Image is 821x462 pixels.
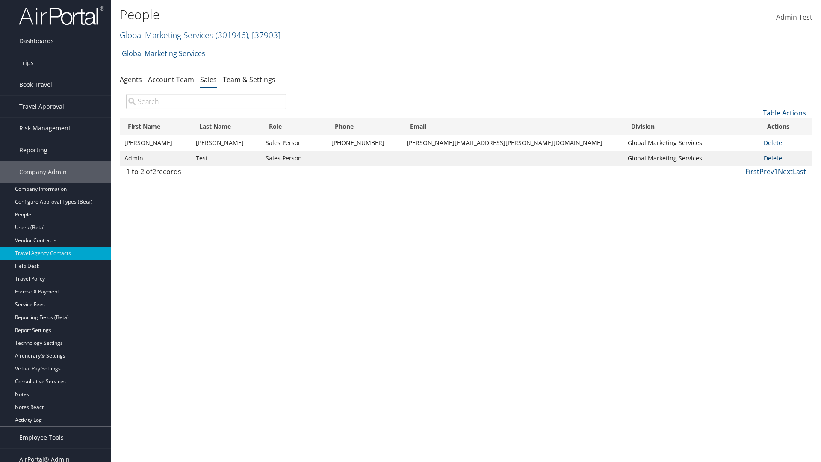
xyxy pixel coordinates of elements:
[764,139,782,147] a: Delete
[764,154,782,162] a: Delete
[19,96,64,117] span: Travel Approval
[745,167,759,176] a: First
[192,118,261,135] th: Last Name: activate to sort column ascending
[623,135,759,151] td: Global Marketing Services
[120,118,192,135] th: First Name: activate to sort column ascending
[778,167,793,176] a: Next
[759,167,774,176] a: Prev
[776,12,812,22] span: Admin Test
[192,135,261,151] td: [PERSON_NAME]
[19,427,64,448] span: Employee Tools
[793,167,806,176] a: Last
[327,118,402,135] th: Phone
[120,151,192,166] td: Admin
[327,135,402,151] td: [PHONE_NUMBER]
[19,30,54,52] span: Dashboards
[402,135,623,151] td: [PERSON_NAME][EMAIL_ADDRESS][PERSON_NAME][DOMAIN_NAME]
[223,75,275,84] a: Team & Settings
[19,6,104,26] img: airportal-logo.png
[402,118,623,135] th: Email: activate to sort column ascending
[120,135,192,151] td: [PERSON_NAME]
[763,108,806,118] a: Table Actions
[200,75,217,84] a: Sales
[774,167,778,176] a: 1
[126,94,286,109] input: Search
[623,151,759,166] td: Global Marketing Services
[19,161,67,183] span: Company Admin
[19,74,52,95] span: Book Travel
[19,139,47,161] span: Reporting
[261,135,327,151] td: Sales Person
[19,52,34,74] span: Trips
[19,118,71,139] span: Risk Management
[776,4,812,31] a: Admin Test
[192,151,261,166] td: Test
[120,75,142,84] a: Agents
[148,75,194,84] a: Account Team
[261,118,327,135] th: Role: activate to sort column ascending
[122,45,205,62] a: Global Marketing Services
[120,29,281,41] a: Global Marketing Services
[126,166,286,181] div: 1 to 2 of records
[261,151,327,166] td: Sales Person
[248,29,281,41] span: , [ 37903 ]
[120,6,582,24] h1: People
[623,118,759,135] th: Division: activate to sort column ascending
[216,29,248,41] span: ( 301946 )
[759,118,812,135] th: Actions
[152,167,156,176] span: 2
